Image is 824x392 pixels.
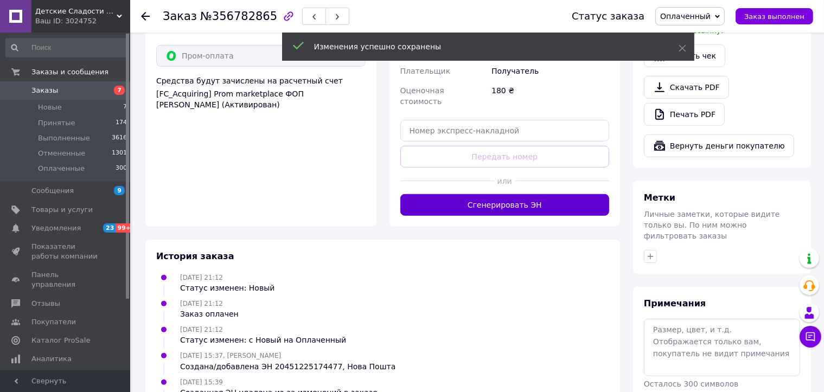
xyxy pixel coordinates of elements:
span: [DATE] 15:39 [180,378,223,386]
button: Заказ выполнен [736,8,813,24]
span: Оплаченные [38,164,85,173]
span: Метки [644,192,675,203]
span: Отмененные [38,149,85,158]
span: История заказа [156,251,234,261]
div: [FC_Acquiring] Prom marketplace ФОП [PERSON_NAME] (Активирован) [156,88,366,110]
span: Заказ [163,10,197,23]
button: Вернуть деньги покупателю [644,134,794,157]
span: или [494,176,515,187]
div: Статус изменен: с Новый на Оплаченный [180,335,346,345]
span: Покупатели [31,317,76,327]
div: 180 ₴ [489,81,611,111]
span: [DATE] 21:12 [180,326,223,333]
span: Личные заметки, которые видите только вы. По ним можно фильтровать заказы [644,210,780,240]
input: Номер экспресс-накладной [400,120,610,142]
span: Товары и услуги [31,205,93,215]
span: Принятые [38,118,75,128]
span: Показатели работы компании [31,242,100,261]
div: Вернуться назад [141,11,150,22]
div: Статус заказа [572,11,644,22]
div: Создана/добавлена ЭН 20451225174477, Нова Пошта [180,361,395,372]
span: Уведомления [31,223,81,233]
span: Заказы [31,86,58,95]
span: [DATE] 21:12 [180,274,223,281]
span: [DATE] 21:12 [180,300,223,307]
span: Оплата [156,24,193,35]
span: Отзывы [31,299,60,309]
span: 9 [114,186,125,195]
span: Заказы и сообщения [31,67,108,77]
a: Печать PDF [644,103,725,126]
a: Скачать PDF [644,76,729,99]
span: Сообщения [31,186,74,196]
div: Ваш ID: 3024752 [35,16,130,26]
span: 3616 [112,133,127,143]
span: Осталось 300 символов [644,380,738,388]
span: Панель управления [31,270,100,290]
span: Примечания [644,298,706,309]
span: 23 [103,223,116,233]
div: Средства будут зачислены на расчетный счет [156,75,366,110]
button: Чат с покупателем [800,326,821,348]
span: 174 [116,118,127,128]
div: Изменения успешно сохранены [314,41,651,52]
span: [DATE] 15:37, [PERSON_NAME] [180,352,281,359]
span: Оценочная стоимость [400,86,444,106]
span: Выполненные [38,133,90,143]
span: Каталог ProSale [31,336,90,345]
span: Заказ выполнен [744,12,804,21]
span: Плательщик [400,67,451,75]
span: 7 [123,102,127,112]
span: Новые [38,102,62,112]
span: 7 [114,86,125,95]
span: 1301 [112,149,127,158]
span: Аналитика [31,354,72,364]
span: №356782865 [200,10,277,23]
span: 99+ [116,223,133,233]
div: Заказ оплачен [180,309,239,319]
button: Сгенерировать ЭН [400,194,610,216]
div: Получатель [489,61,611,81]
span: Оплаченный [660,12,711,21]
span: 300 [116,164,127,173]
span: Детские Сладости от "Сладкая Страна" Sladkaystrana.com.ua [35,7,117,16]
div: Статус изменен: Новый [180,282,274,293]
input: Поиск [5,38,128,57]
